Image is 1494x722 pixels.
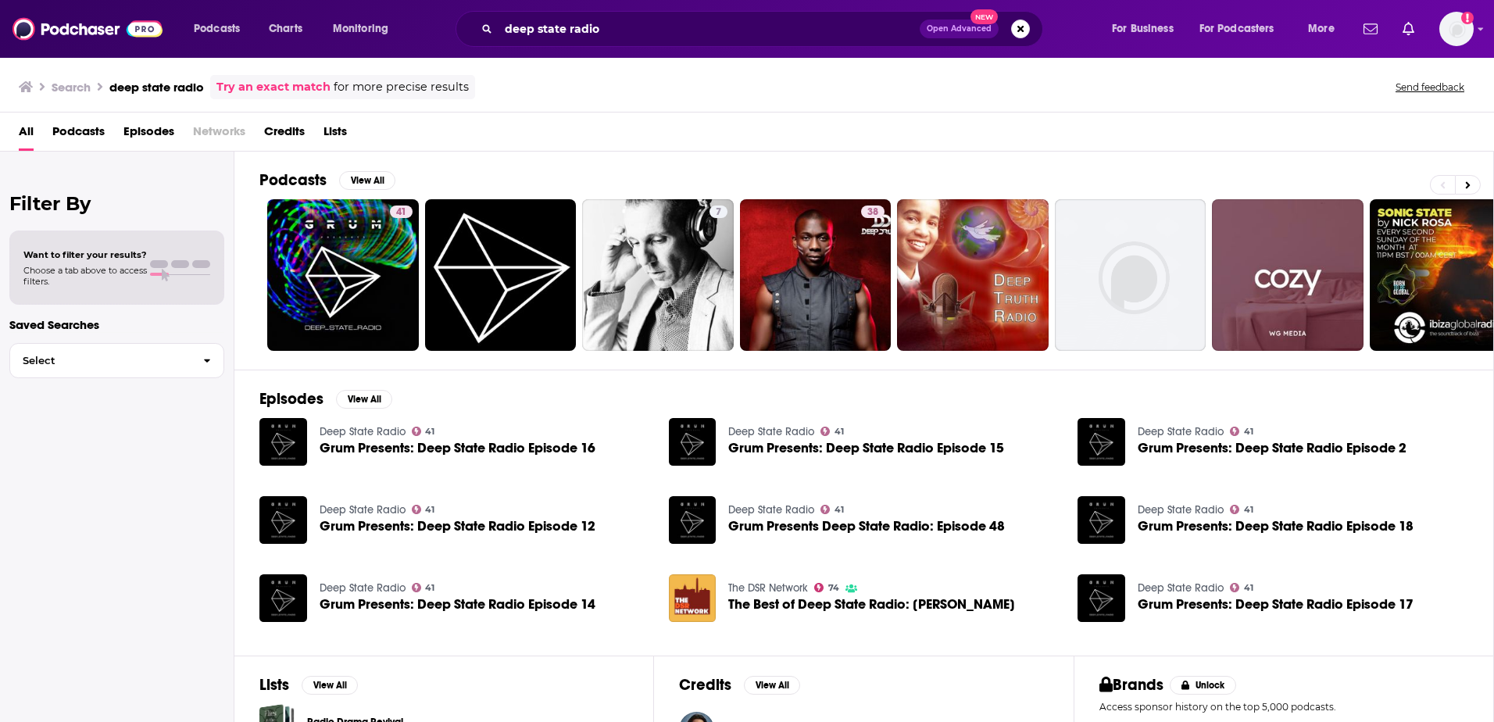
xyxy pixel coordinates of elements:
img: Grum Presents Deep State Radio: Episode 48 [669,496,717,544]
span: Monitoring [333,18,388,40]
button: View All [336,390,392,409]
a: Grum Presents: Deep State Radio Episode 2 [1138,441,1406,455]
a: Deep State Radio [728,425,814,438]
span: The Best of Deep State Radio: [PERSON_NAME] [728,598,1015,611]
img: User Profile [1439,12,1474,46]
a: Deep State Radio [320,503,406,516]
a: 41 [267,199,419,351]
a: 41 [820,505,844,514]
a: CreditsView All [679,675,800,695]
button: View All [744,676,800,695]
a: Episodes [123,119,174,151]
div: Search podcasts, credits, & more... [470,11,1058,47]
a: Credits [264,119,305,151]
a: Lists [323,119,347,151]
span: For Business [1112,18,1174,40]
a: All [19,119,34,151]
svg: Add a profile image [1461,12,1474,24]
a: Deep State Radio [1138,503,1224,516]
p: Access sponsor history on the top 5,000 podcasts. [1099,701,1468,713]
span: for more precise results [334,78,469,96]
span: 41 [1244,428,1253,435]
a: Grum Presents: Deep State Radio Episode 2 [1078,418,1125,466]
a: Show notifications dropdown [1357,16,1384,42]
a: Grum Presents Deep State Radio: Episode 48 [728,520,1005,533]
button: Show profile menu [1439,12,1474,46]
a: Deep State Radio [728,503,814,516]
span: 41 [1244,584,1253,592]
a: Grum Presents: Deep State Radio Episode 12 [320,520,595,533]
h2: Podcasts [259,170,327,190]
img: Grum Presents: Deep State Radio Episode 14 [259,574,307,622]
span: Podcasts [52,119,105,151]
h2: Brands [1099,675,1164,695]
a: Deep State Radio [1138,425,1224,438]
img: Grum Presents: Deep State Radio Episode 16 [259,418,307,466]
a: Try an exact match [216,78,331,96]
h2: Filter By [9,192,224,215]
img: The Best of Deep State Radio: Kavanaugh [669,574,717,622]
a: 74 [814,583,839,592]
a: 41 [412,583,435,592]
a: ListsView All [259,675,358,695]
a: Grum Presents: Deep State Radio Episode 18 [1138,520,1414,533]
span: 41 [425,584,434,592]
span: Choose a tab above to access filters. [23,265,147,287]
span: 41 [396,205,406,220]
img: Grum Presents: Deep State Radio Episode 12 [259,496,307,544]
a: Grum Presents: Deep State Radio Episode 14 [320,598,595,611]
h3: Search [52,80,91,95]
span: 41 [1244,506,1253,513]
a: 41 [412,505,435,514]
button: View All [302,676,358,695]
span: Podcasts [194,18,240,40]
button: Unlock [1170,676,1236,695]
a: 7 [709,206,727,218]
a: Deep State Radio [320,581,406,595]
a: Deep State Radio [1138,581,1224,595]
span: New [970,9,999,24]
a: 41 [412,427,435,436]
a: Deep State Radio [320,425,406,438]
a: 41 [1230,427,1253,436]
a: Charts [259,16,312,41]
a: The Best of Deep State Radio: Kavanaugh [728,598,1015,611]
a: 41 [1230,583,1253,592]
img: Grum Presents: Deep State Radio Episode 18 [1078,496,1125,544]
button: Select [9,343,224,378]
span: Networks [193,119,245,151]
button: open menu [1101,16,1193,41]
h2: Lists [259,675,289,695]
span: Grum Presents: Deep State Radio Episode 16 [320,441,595,455]
span: For Podcasters [1199,18,1274,40]
p: Saved Searches [9,317,224,332]
button: open menu [1297,16,1354,41]
span: 41 [835,428,844,435]
img: Grum Presents: Deep State Radio Episode 15 [669,418,717,466]
a: 41 [390,206,413,218]
button: Open AdvancedNew [920,20,999,38]
h2: Episodes [259,389,323,409]
span: Want to filter your results? [23,249,147,260]
span: More [1308,18,1335,40]
a: Show notifications dropdown [1396,16,1421,42]
img: Podchaser - Follow, Share and Rate Podcasts [13,14,163,44]
span: Grum Presents: Deep State Radio Episode 15 [728,441,1004,455]
span: Logged in as WE_Broadcast [1439,12,1474,46]
h2: Credits [679,675,731,695]
img: Grum Presents: Deep State Radio Episode 17 [1078,574,1125,622]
